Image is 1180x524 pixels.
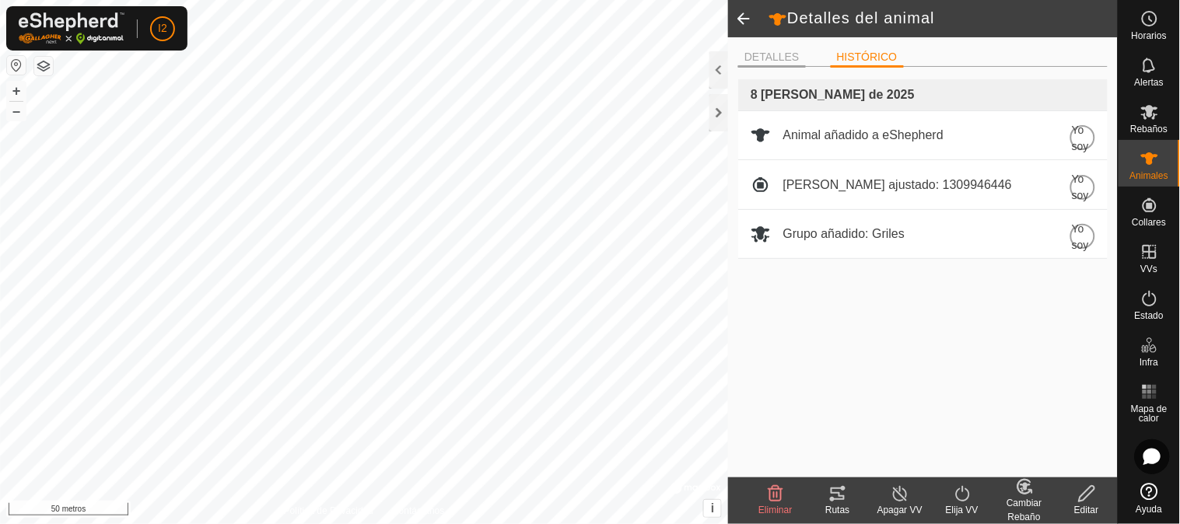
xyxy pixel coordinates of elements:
[12,103,20,119] font: –
[7,82,26,100] button: +
[1132,30,1167,41] font: Horarios
[1072,124,1089,152] font: Yo soy
[1136,504,1163,515] font: Ayuda
[1130,170,1168,181] font: Animales
[19,12,124,44] img: Logotipo de Gallagher
[704,500,721,517] button: i
[1140,357,1158,368] font: Infra
[392,504,444,518] a: Contáctanos
[7,102,26,121] button: –
[837,51,898,63] font: HISTÓRICO
[392,505,444,516] font: Contáctanos
[1135,310,1164,321] font: Estado
[758,505,792,515] font: Eliminar
[744,51,800,63] font: DETALLES
[751,88,915,101] font: 8 [PERSON_NAME] de 2025
[1119,477,1180,520] a: Ayuda
[825,505,849,515] font: Rutas
[711,501,714,515] font: i
[783,178,1012,191] font: [PERSON_NAME] ajustado: 1309946446
[34,57,53,75] button: Capas del Mapa
[1132,217,1166,228] font: Collares
[284,505,373,516] font: Política de Privacidad
[1135,77,1164,88] font: Alertas
[783,128,944,141] font: Animal añadido a eShepherd
[1140,264,1157,274] font: VVs
[1074,505,1098,515] font: Editar
[1072,173,1089,201] font: Yo soy
[787,9,935,26] font: Detalles del animal
[946,505,979,515] font: Elija VV
[1130,124,1168,134] font: Rebaños
[1072,222,1089,251] font: Yo soy
[783,227,905,240] font: Grupo añadido: Griles
[1007,498,1042,522] font: Cambiar Rebaño
[284,504,373,518] a: Política de Privacidad
[12,82,21,99] font: +
[7,56,26,75] button: Restablecer mapa
[877,505,923,515] font: Apagar VV
[1131,403,1168,424] font: Mapa de calor
[158,22,167,34] font: I2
